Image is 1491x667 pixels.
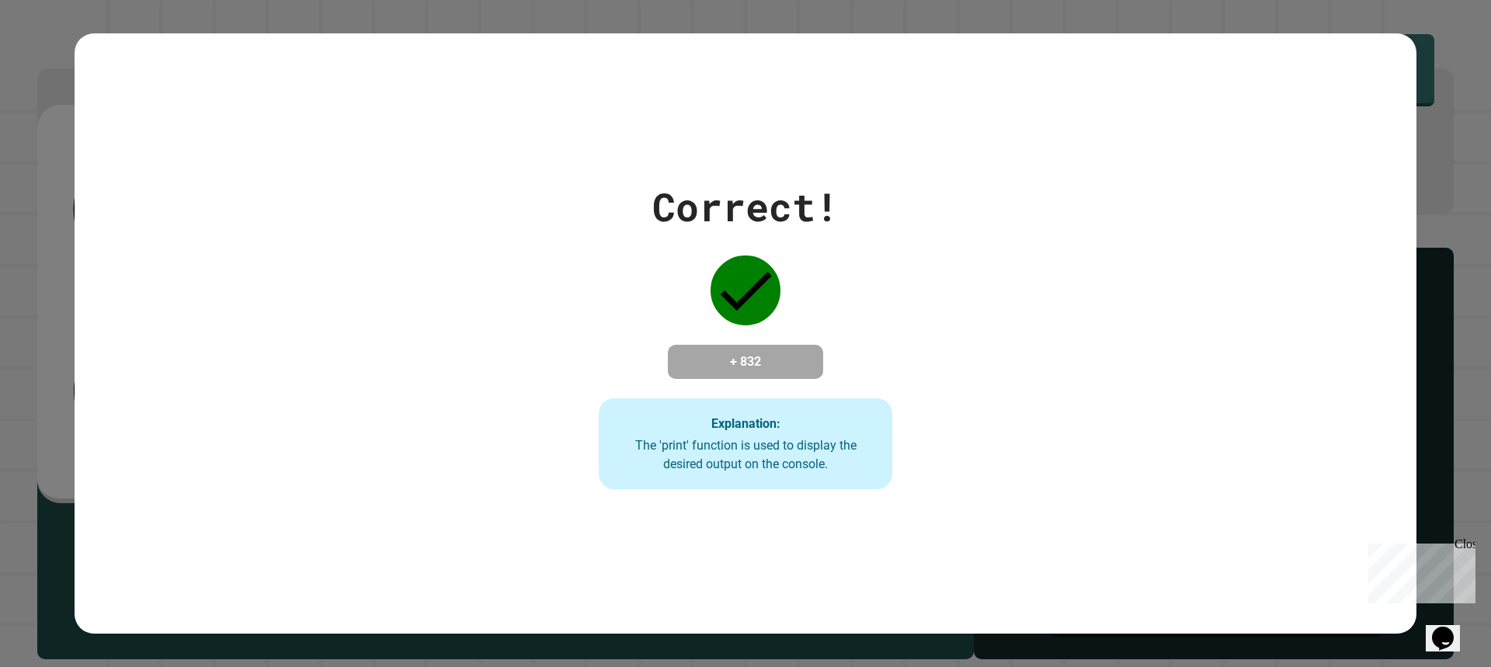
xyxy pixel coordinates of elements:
[614,436,878,474] div: The 'print' function is used to display the desired output on the console.
[6,6,107,99] div: Chat with us now!Close
[683,353,808,371] h4: + 832
[1362,537,1475,603] iframe: chat widget
[1426,605,1475,651] iframe: chat widget
[652,178,839,236] div: Correct!
[711,415,780,430] strong: Explanation:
